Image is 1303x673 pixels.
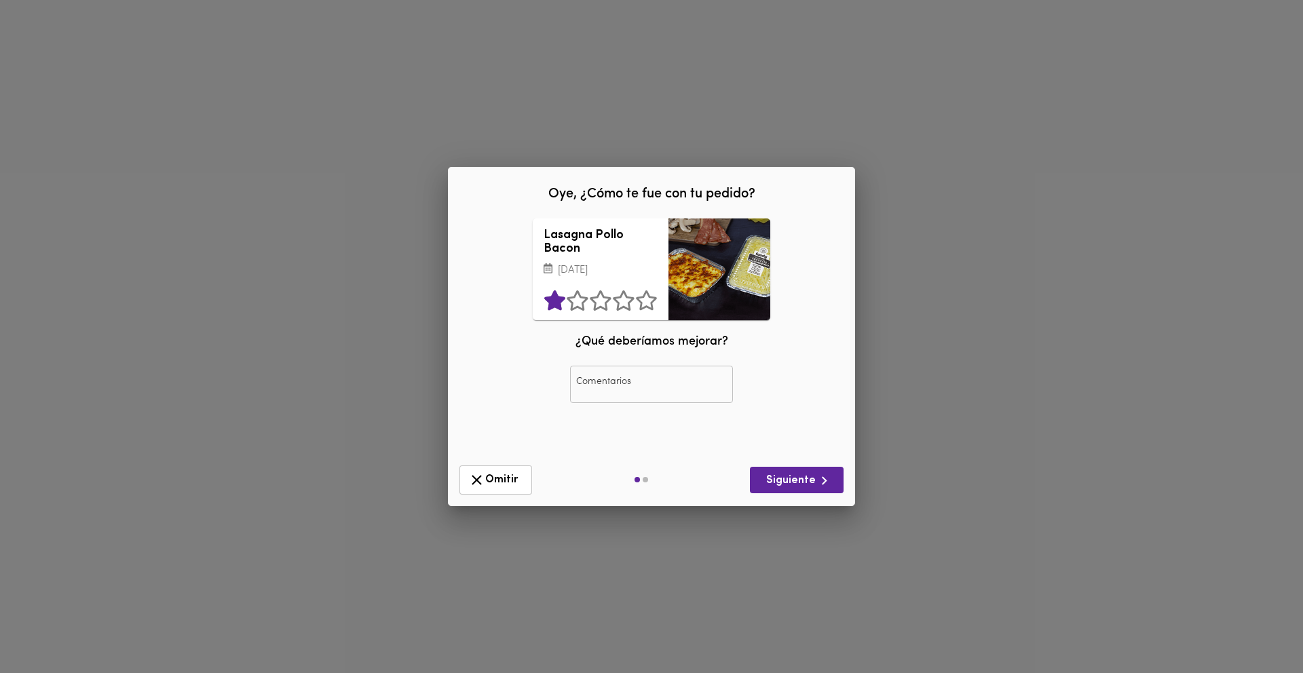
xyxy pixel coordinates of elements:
span: Siguiente [761,472,833,489]
iframe: Messagebird Livechat Widget [1224,594,1289,659]
span: Oye, ¿Cómo te fue con tu pedido? [548,187,755,201]
div: ¿Qué deberíamos mejorar? [466,327,837,351]
div: Lasagna Pollo Bacon [668,218,770,320]
button: Omitir [459,465,532,495]
h3: Lasagna Pollo Bacon [544,229,658,256]
p: [DATE] [544,263,658,278]
button: Siguiente [750,467,844,493]
span: Omitir [468,472,523,488]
